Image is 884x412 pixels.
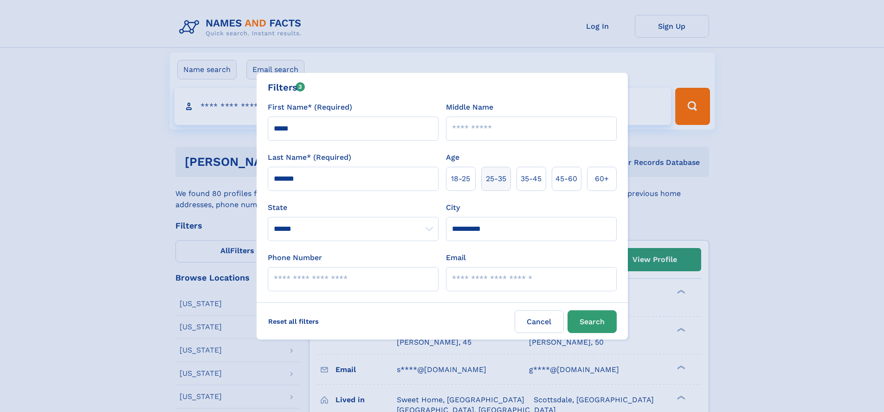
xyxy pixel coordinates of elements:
[262,310,325,333] label: Reset all filters
[595,173,609,184] span: 60+
[268,252,322,263] label: Phone Number
[268,80,305,94] div: Filters
[268,202,439,213] label: State
[568,310,617,333] button: Search
[446,202,460,213] label: City
[451,173,470,184] span: 18‑25
[268,102,352,113] label: First Name* (Required)
[446,102,493,113] label: Middle Name
[486,173,506,184] span: 25‑35
[446,152,459,163] label: Age
[515,310,564,333] label: Cancel
[446,252,466,263] label: Email
[521,173,542,184] span: 35‑45
[555,173,577,184] span: 45‑60
[268,152,351,163] label: Last Name* (Required)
